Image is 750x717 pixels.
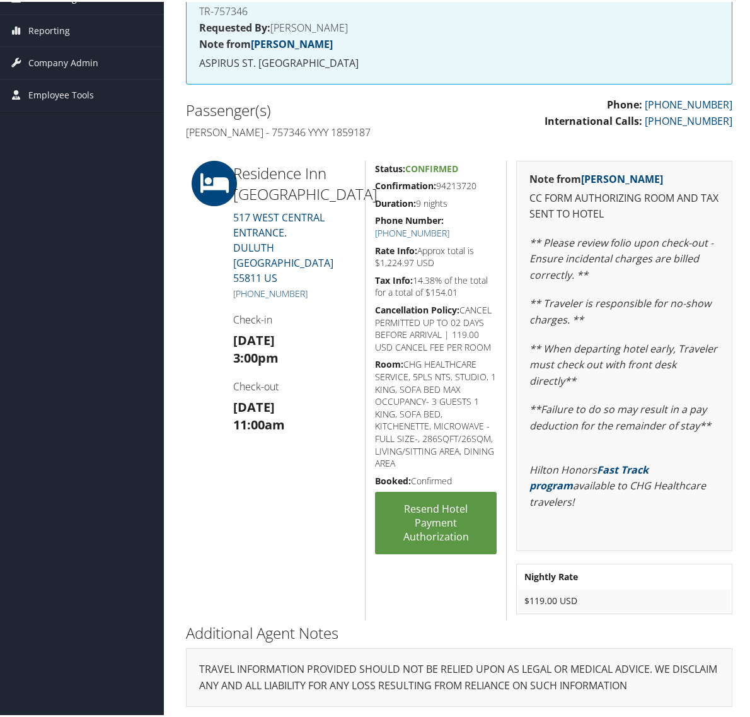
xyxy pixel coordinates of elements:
[375,272,497,297] h5: 14.38% of the total for a total of $154.01
[375,178,497,190] h5: 94213720
[186,621,732,642] h2: Additional Agent Notes
[251,35,333,49] a: [PERSON_NAME]
[28,78,94,109] span: Employee Tools
[233,286,308,298] a: [PHONE_NUMBER]
[375,213,444,224] strong: Phone Number:
[199,660,719,692] p: TRAVEL INFORMATION PROVIDED SHOULD NOT BE RELIED UPON AS LEGAL OR MEDICAL ADVICE. WE DISCLAIM ANY...
[375,243,417,255] strong: Rate Info:
[28,45,98,77] span: Company Admin
[375,473,497,486] h5: Confirmed
[375,243,497,267] h5: Approx total is $1,224.97 USD
[199,19,270,33] strong: Requested By:
[233,311,355,325] h4: Check-in
[233,161,355,203] h2: Residence Inn [GEOGRAPHIC_DATA]
[518,588,730,610] td: $119.00 USD
[529,189,719,221] p: CC FORM AUTHORIZING ROOM AND TAX SENT TO HOTEL
[199,35,333,49] strong: Note from
[405,161,458,173] span: Confirmed
[375,356,403,368] strong: Room:
[375,178,436,190] strong: Confirmation:
[645,96,732,110] a: [PHONE_NUMBER]
[186,124,450,137] h4: [PERSON_NAME] - 757346 YYYY 1859187
[529,234,713,280] em: ** Please review folio upon check-out - Ensure incidental charges are billed correctly. **
[233,330,275,347] strong: [DATE]
[233,209,333,283] a: 517 WEST CENTRAL ENTRANCE.DULUTH [GEOGRAPHIC_DATA] 55811 US
[529,400,711,431] em: **Failure to do so may result in a pay deduction for the remainder of stay**
[233,378,355,392] h4: Check-out
[375,161,405,173] strong: Status:
[529,294,711,325] em: ** Traveler is responsible for no-show charges. **
[233,397,275,414] strong: [DATE]
[199,21,719,31] h4: [PERSON_NAME]
[518,564,730,586] th: Nightly Rate
[375,473,411,485] strong: Booked:
[529,170,663,184] strong: Note from
[375,356,497,467] h5: CHG HEALTHCARE SERVICE, 5PLS NTS, STUDIO, 1 KING, SOFA BED MAX OCCUPANCY- 3 GUESTS 1 KING, SOFA B...
[233,414,285,431] strong: 11:00am
[199,54,719,70] p: ASPIRUS ST. [GEOGRAPHIC_DATA]
[233,347,279,364] strong: 3:00pm
[645,112,732,126] a: [PHONE_NUMBER]
[545,112,642,126] strong: International Calls:
[375,225,449,237] a: [PHONE_NUMBER]
[529,461,706,507] em: Hilton Honors available to CHG Healthcare travelers!
[529,340,717,386] em: ** When departing hotel early, Traveler must check out with front desk directly**
[375,272,413,284] strong: Tax Info:
[375,302,459,314] strong: Cancellation Policy:
[28,13,70,45] span: Reporting
[375,195,497,208] h5: 9 nights
[199,4,719,15] h4: TR-757346
[607,96,642,110] strong: Phone:
[581,170,663,184] a: [PERSON_NAME]
[375,302,497,351] h5: CANCEL PERMITTED UP TO 02 DAYS BEFORE ARRIVAL | 119.00 USD CANCEL FEE PER ROOM
[375,195,416,207] strong: Duration:
[375,490,497,552] a: Resend Hotel Payment Authorization
[186,98,450,119] h2: Passenger(s)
